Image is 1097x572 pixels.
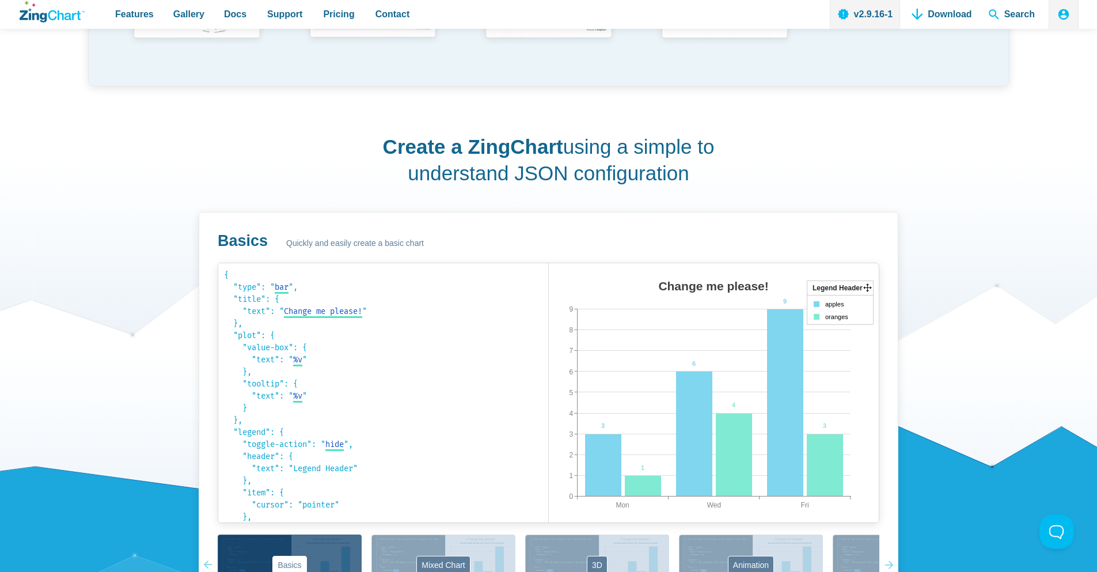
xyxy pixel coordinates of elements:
[275,282,289,292] span: bar
[375,6,410,22] span: Contact
[224,6,246,22] span: Docs
[284,306,362,316] span: Change me please!
[218,231,268,251] h3: Basics
[293,355,302,365] span: %v
[224,269,542,517] code: { "type": " ", "title": { "text": " " }, "plot": { "value-box": { "text": " " }, "tooltip": { "te...
[115,6,154,22] span: Features
[20,1,85,22] a: ZingChart Logo. Click to return to the homepage
[267,6,302,22] span: Support
[1039,514,1074,549] iframe: Toggle Customer Support
[823,422,826,429] tspan: 3
[173,6,204,22] span: Gallery
[325,440,344,449] span: hide
[380,134,717,186] h2: using a simple to understand JSON configuration
[383,135,563,158] strong: Create a ZingChart
[323,6,354,22] span: Pricing
[286,237,424,251] span: Quickly and easily create a basic chart
[813,284,863,292] tspan: Legend Header
[293,391,302,401] span: %v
